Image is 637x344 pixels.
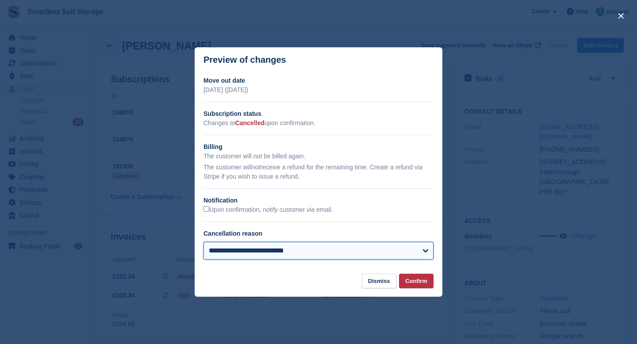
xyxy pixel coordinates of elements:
button: close [614,9,628,23]
span: Cancelled [235,119,265,126]
h2: Move out date [203,76,434,85]
p: Changes to upon confirmation. [203,118,434,128]
button: Dismiss [362,274,396,288]
h2: Notification [203,196,434,205]
label: Upon confirmation, notify customer via email. [203,206,333,214]
button: Confirm [399,274,434,288]
h2: Subscription status [203,109,434,118]
p: Preview of changes [203,55,286,65]
input: Upon confirmation, notify customer via email. [203,206,209,212]
h2: Billing [203,142,434,152]
label: Cancellation reason [203,230,262,237]
em: not [252,164,260,171]
p: The customer will not be billed again. [203,152,434,161]
p: The customer will receive a refund for the remaining time. Create a refund via Stripe if you wish... [203,163,434,181]
p: [DATE] ([DATE]) [203,85,434,95]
